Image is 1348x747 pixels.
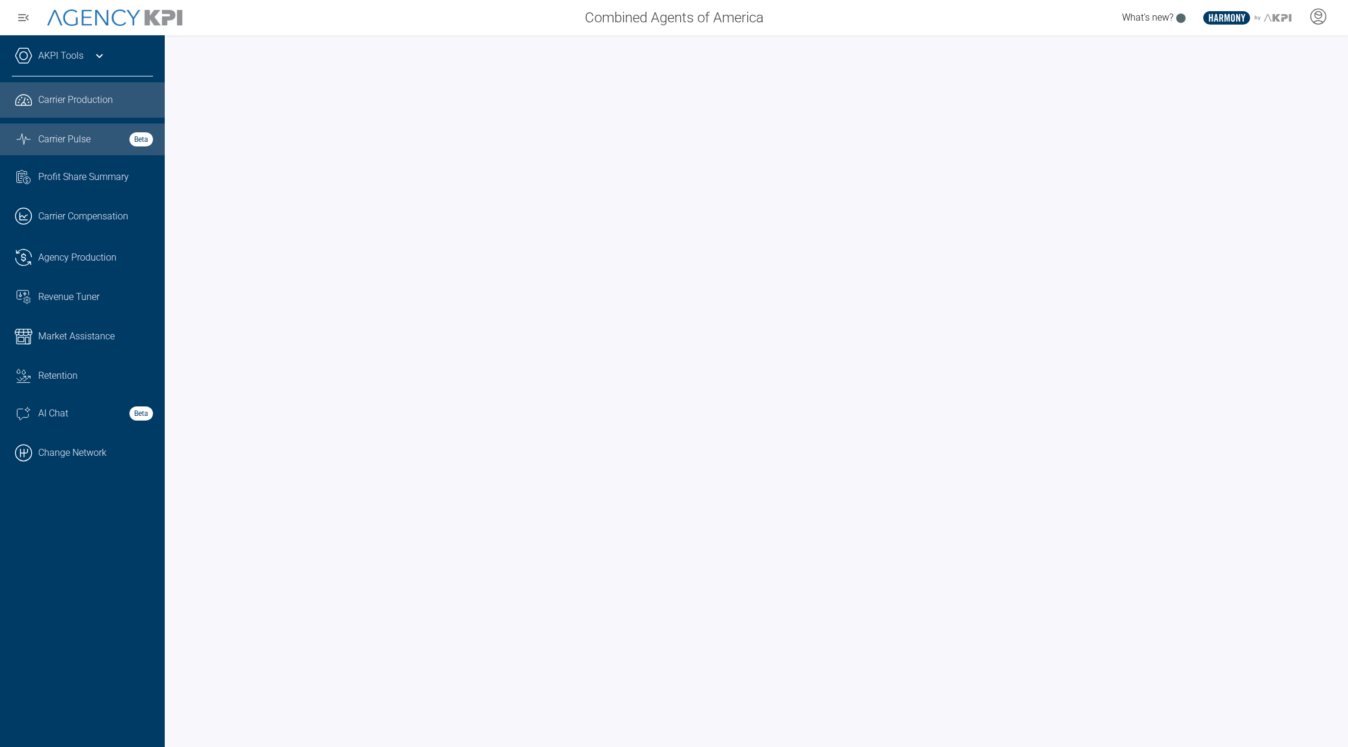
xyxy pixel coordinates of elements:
span: Revenue Tuner [38,290,99,304]
a: AKPI Tools [38,49,84,63]
span: What's new? [1122,12,1173,23]
span: Carrier Pulse [38,132,91,146]
span: Profit Share Summary [38,170,129,184]
span: Carrier Production [38,93,113,107]
img: AgencyKPI [47,9,182,26]
div: Retention [38,369,153,383]
strong: Beta [129,132,153,146]
span: AI Chat [38,406,68,421]
span: Market Assistance [38,329,115,344]
span: Agency Production [38,251,117,265]
span: Carrier Compensation [38,209,128,224]
span: Combined Agents of America [585,7,764,28]
strong: Beta [129,406,153,421]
